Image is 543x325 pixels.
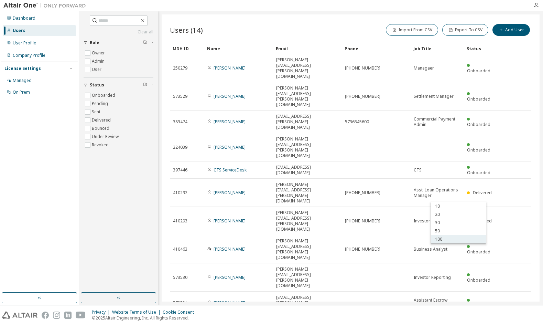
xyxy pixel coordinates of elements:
span: Onboarded [467,277,490,283]
label: Admin [92,57,106,65]
span: [PERSON_NAME][EMAIL_ADDRESS][PERSON_NAME][DOMAIN_NAME] [276,210,339,232]
span: 383474 [173,119,187,125]
button: Add User [492,24,530,36]
label: Sent [92,108,102,116]
img: Altair One [3,2,89,9]
div: Privacy [92,310,112,315]
span: Onboarded [467,170,490,176]
span: 5736345600 [345,119,369,125]
div: MDH ID [173,43,202,54]
span: Investor Reporting [414,275,451,280]
label: Onboarded [92,91,117,99]
div: 10 [431,202,486,210]
span: 224039 [173,145,187,150]
span: Commercial Payment Admin [414,116,461,127]
button: Status [84,77,153,93]
div: Job Title [413,43,461,54]
span: [PHONE_NUMBER] [345,218,380,224]
span: Asst. Loan Operations Manager [414,187,461,198]
div: Website Terms of Use [112,310,163,315]
div: Cookie Consent [163,310,198,315]
a: [PERSON_NAME] [214,119,246,125]
a: [PERSON_NAME] [214,218,246,224]
span: [EMAIL_ADDRESS][PERSON_NAME][DOMAIN_NAME] [276,114,339,130]
span: 410292 [173,190,187,196]
span: Clear filter [143,40,147,45]
label: Under Review [92,133,120,141]
span: [PHONE_NUMBER] [345,190,380,196]
div: 20 [431,210,486,219]
a: [PERSON_NAME] [214,274,246,280]
button: Export To CSV [442,24,488,36]
span: 573530 [173,275,187,280]
span: Delivered [473,190,492,196]
span: [PERSON_NAME][EMAIL_ADDRESS][PERSON_NAME][DOMAIN_NAME] [276,85,339,107]
span: 573531 [173,300,187,306]
span: 250279 [173,65,187,71]
span: Settlement Manager [414,94,454,99]
div: Company Profile [13,53,45,58]
span: Onboarded [467,249,490,255]
span: 410293 [173,218,187,224]
span: 397446 [173,167,187,173]
span: Investor Supervisor [414,218,453,224]
button: Import From CSV [386,24,438,36]
label: Revoked [92,141,110,149]
span: Role [90,40,99,45]
a: [PERSON_NAME] [214,144,246,150]
span: Onboarded [467,68,490,74]
span: [EMAIL_ADDRESS][DOMAIN_NAME] [276,165,339,176]
div: Managed [13,78,32,83]
div: License Settings [4,66,41,71]
span: [PHONE_NUMBER] [345,65,380,71]
span: [PERSON_NAME][EMAIL_ADDRESS][PERSON_NAME][DOMAIN_NAME] [276,136,339,158]
a: CTS ServiceDesk [214,167,247,173]
span: [PERSON_NAME][EMAIL_ADDRESS][PERSON_NAME][DOMAIN_NAME] [276,182,339,204]
img: altair_logo.svg [2,312,37,319]
div: Users [13,28,25,33]
label: User [92,65,103,74]
div: Name [207,43,270,54]
span: Onboarded [467,122,490,127]
span: [PHONE_NUMBER] [345,247,380,252]
span: 573529 [173,94,187,99]
div: On Prem [13,90,30,95]
span: Assistant Escrow Supervisor [414,297,461,308]
div: 50 [431,227,486,235]
div: Dashboard [13,15,35,21]
span: Status [90,82,104,88]
span: [PERSON_NAME][EMAIL_ADDRESS][PERSON_NAME][DOMAIN_NAME] [276,57,339,79]
p: © 2025 Altair Engineering, Inc. All Rights Reserved. [92,315,198,321]
span: [PHONE_NUMBER] [345,94,380,99]
img: instagram.svg [53,312,60,319]
span: Users (14) [170,25,203,35]
label: Delivered [92,116,112,124]
img: linkedin.svg [64,312,72,319]
span: [PERSON_NAME][EMAIL_ADDRESS][PERSON_NAME][DOMAIN_NAME] [276,238,339,260]
div: Phone [345,43,408,54]
img: youtube.svg [76,312,86,319]
a: [PERSON_NAME] [214,190,246,196]
label: Owner [92,49,106,57]
a: [PERSON_NAME] [214,300,246,306]
button: Role [84,35,153,50]
div: Status [467,43,496,54]
img: facebook.svg [42,312,49,319]
span: CTS [414,167,422,173]
span: Onboarded [467,96,490,102]
div: 30 [431,219,486,227]
div: User Profile [13,40,36,46]
a: [PERSON_NAME] [214,246,246,252]
a: [PERSON_NAME] [214,93,246,99]
div: 100 [431,235,486,243]
span: Managaer [414,65,434,71]
span: [PERSON_NAME][EMAIL_ADDRESS][PERSON_NAME][DOMAIN_NAME] [276,266,339,289]
span: Business Analyst [414,247,447,252]
span: 410463 [173,247,187,252]
a: Clear all [84,29,153,35]
a: [PERSON_NAME] [214,65,246,71]
label: Pending [92,99,109,108]
div: Email [276,43,339,54]
span: Clear filter [143,82,147,88]
label: Bounced [92,124,111,133]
